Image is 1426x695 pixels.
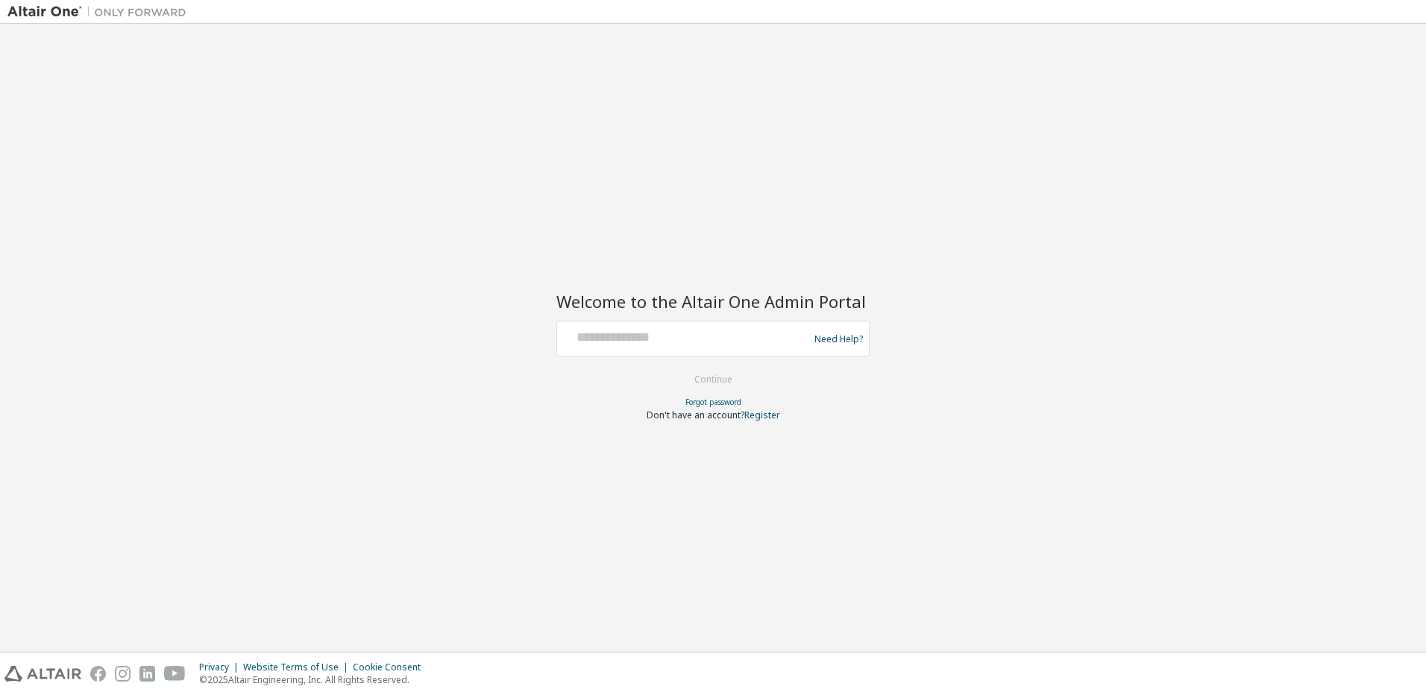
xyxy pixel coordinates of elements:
img: facebook.svg [90,666,106,682]
p: © 2025 Altair Engineering, Inc. All Rights Reserved. [199,673,430,686]
div: Website Terms of Use [243,661,353,673]
img: youtube.svg [164,666,186,682]
div: Cookie Consent [353,661,430,673]
a: Forgot password [685,397,741,407]
h2: Welcome to the Altair One Admin Portal [556,291,870,312]
img: linkedin.svg [139,666,155,682]
img: instagram.svg [115,666,131,682]
img: Altair One [7,4,194,19]
a: Need Help? [814,339,863,339]
a: Register [744,409,780,421]
div: Privacy [199,661,243,673]
img: altair_logo.svg [4,666,81,682]
span: Don't have an account? [647,409,744,421]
